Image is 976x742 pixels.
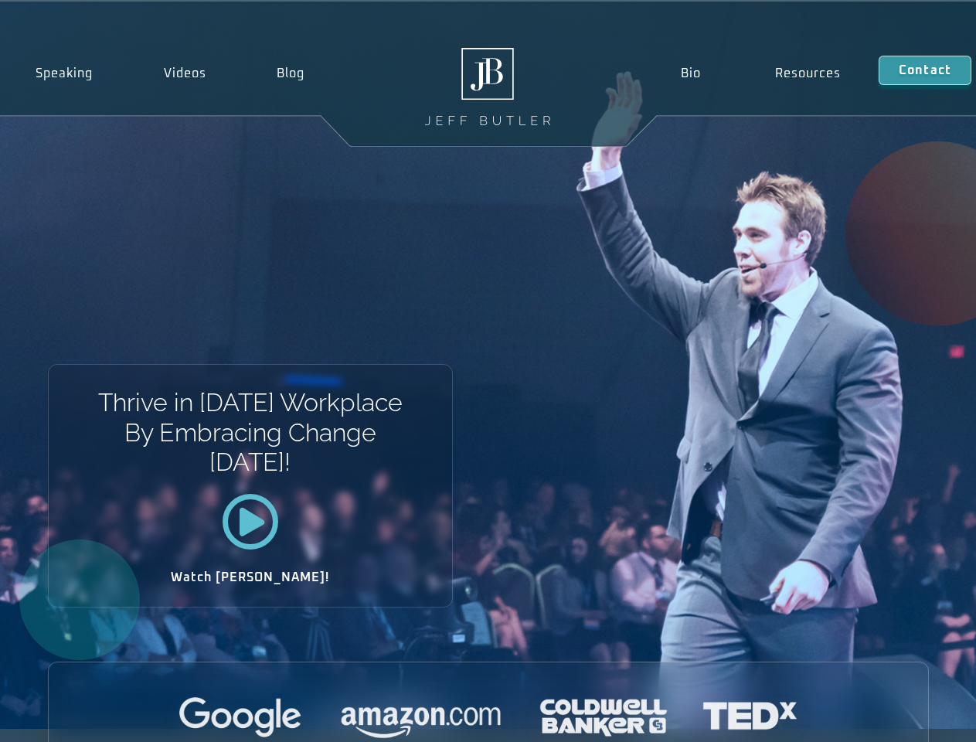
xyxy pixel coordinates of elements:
a: Bio [643,56,738,91]
a: Blog [241,56,340,91]
h1: Thrive in [DATE] Workplace By Embracing Change [DATE]! [97,388,403,477]
a: Contact [879,56,971,85]
span: Contact [899,64,951,77]
a: Resources [738,56,879,91]
a: Videos [128,56,242,91]
h2: Watch [PERSON_NAME]! [103,571,398,584]
nav: Menu [643,56,878,91]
